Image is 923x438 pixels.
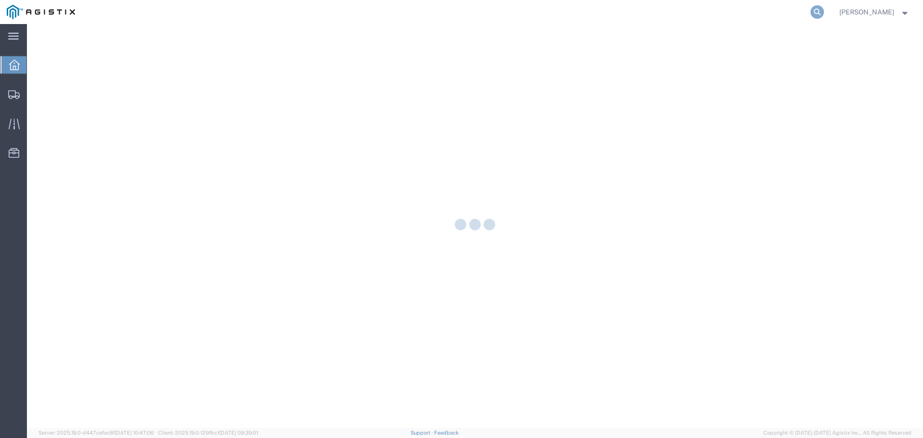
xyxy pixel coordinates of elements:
span: Client: 2025.19.0-129fbcf [158,430,258,436]
img: logo [7,5,75,19]
span: Dan Whitemore [839,7,894,17]
span: Server: 2025.19.0-d447cefac8f [38,430,154,436]
a: Feedback [434,430,459,436]
span: [DATE] 09:39:01 [219,430,258,436]
a: Support [411,430,435,436]
span: [DATE] 10:47:06 [115,430,154,436]
span: Copyright © [DATE]-[DATE] Agistix Inc., All Rights Reserved [763,429,911,437]
button: [PERSON_NAME] [839,6,910,18]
